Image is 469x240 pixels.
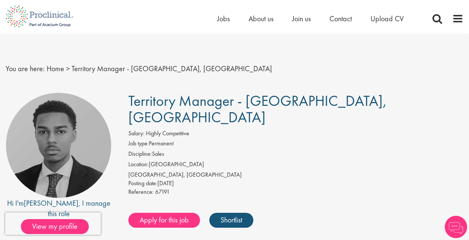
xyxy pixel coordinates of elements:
a: About us [248,14,273,23]
label: Salary: [128,129,144,138]
a: Apply for this job [128,213,200,228]
a: Join us [292,14,311,23]
span: Highly Competitive [146,129,189,137]
div: Hi I'm , I manage this role [6,198,112,219]
div: [GEOGRAPHIC_DATA], [GEOGRAPHIC_DATA] [128,171,463,179]
li: Permanent [128,139,463,150]
li: Sales [128,150,463,160]
a: [PERSON_NAME] [24,198,78,208]
span: Posting date: [128,179,157,187]
label: Discipline: [128,150,152,158]
label: Location: [128,160,149,169]
li: [GEOGRAPHIC_DATA] [128,160,463,171]
span: Territory Manager - [GEOGRAPHIC_DATA], [GEOGRAPHIC_DATA] [72,64,272,73]
span: 67191 [155,188,170,196]
label: Reference: [128,188,154,196]
span: > [66,64,70,73]
img: imeage of recruiter Carl Gbolade [6,93,111,198]
a: breadcrumb link [47,64,64,73]
a: Shortlist [209,213,253,228]
a: Contact [329,14,352,23]
a: Jobs [217,14,230,23]
iframe: reCAPTCHA [5,212,101,235]
a: Upload CV [370,14,404,23]
span: Territory Manager - [GEOGRAPHIC_DATA], [GEOGRAPHIC_DATA] [128,91,387,127]
div: [DATE] [128,179,463,188]
img: Chatbot [445,216,467,238]
span: You are here: [6,64,45,73]
label: Job type: [128,139,149,148]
